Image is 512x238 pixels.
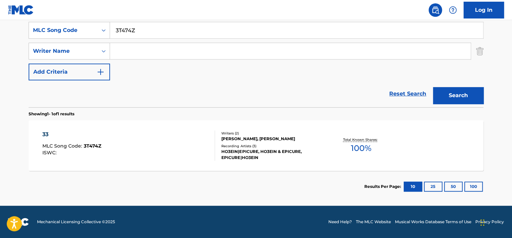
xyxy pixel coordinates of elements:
div: [PERSON_NAME], [PERSON_NAME] [221,136,323,142]
a: Privacy Policy [475,219,504,225]
a: 33MLC Song Code:3T474ZISWC:Writers (2)[PERSON_NAME], [PERSON_NAME]Recording Artists (3)HO3EIN|EPI... [29,120,483,171]
img: logo [8,218,29,226]
div: MLC Song Code [33,26,94,34]
img: search [431,6,439,14]
p: Showing 1 - 1 of 1 results [29,111,74,117]
img: Delete Criterion [476,43,483,59]
div: 33 [42,130,101,138]
div: টেনে আনুন [480,212,484,233]
span: MLC Song Code : [42,143,84,149]
span: Mechanical Licensing Collective © 2025 [37,219,115,225]
div: HO3EIN|EPICURE, HO3EIN & EPICURE, EPICURE|HO3EIN [221,149,323,161]
div: Writers ( 2 ) [221,131,323,136]
a: Public Search [429,3,442,17]
div: Help [446,3,460,17]
button: Search [433,87,483,104]
button: 50 [444,182,463,192]
span: ISWC : [42,150,58,156]
div: Recording Artists ( 3 ) [221,144,323,149]
iframe: Chat Widget [478,206,512,238]
button: 25 [424,182,442,192]
a: The MLC Website [356,219,391,225]
span: 3T474Z [84,143,101,149]
button: 100 [464,182,483,192]
a: Reset Search [386,86,430,101]
a: Need Help? [328,219,352,225]
a: Musical Works Database Terms of Use [395,219,471,225]
a: Log In [464,2,504,18]
div: চ্যাট উইজেট [478,206,512,238]
img: MLC Logo [8,5,34,15]
img: 9d2ae6d4665cec9f34b9.svg [97,68,105,76]
p: Total Known Shares: [343,137,379,142]
form: Search Form [29,22,483,107]
p: Results Per Page: [364,184,403,190]
span: 100 % [351,142,371,154]
button: Add Criteria [29,64,110,80]
div: Writer Name [33,47,94,55]
button: 10 [404,182,422,192]
img: help [449,6,457,14]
